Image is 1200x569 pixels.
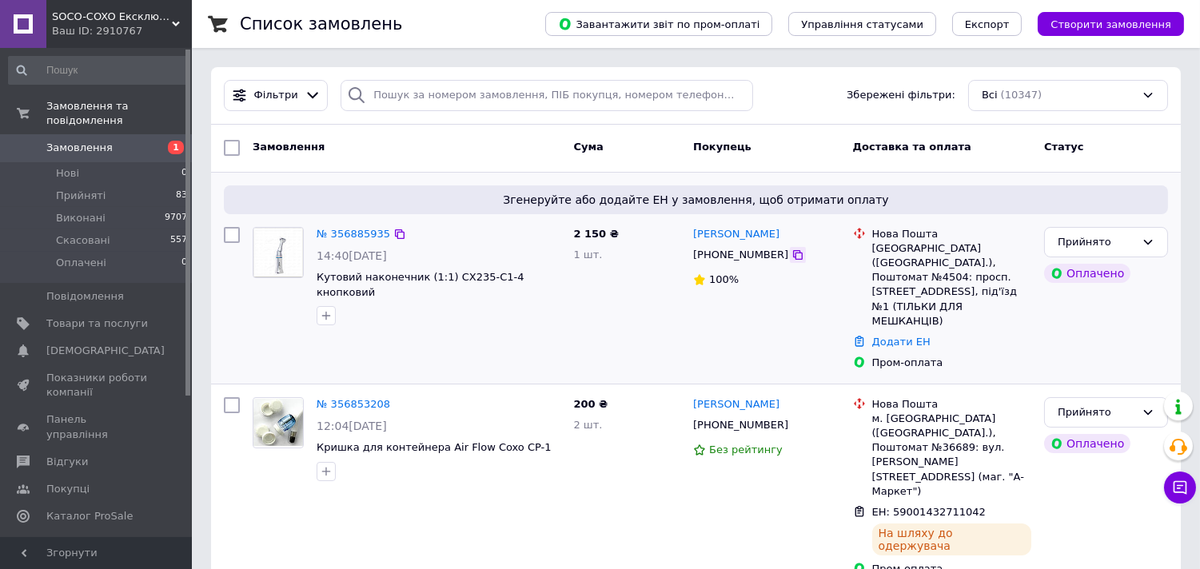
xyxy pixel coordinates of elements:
[56,256,106,270] span: Оплачені
[181,256,187,270] span: 0
[46,455,88,469] span: Відгуки
[545,12,772,36] button: Завантажити звіт по пром-оплаті
[253,397,304,448] a: Фото товару
[317,271,524,298] a: Кутовий наконечник (1:1) CX235-С1-4 кнопковий
[872,336,931,348] a: Додати ЕН
[788,12,936,36] button: Управління статусами
[1044,434,1130,453] div: Оплачено
[317,249,387,262] span: 14:40[DATE]
[56,166,79,181] span: Нові
[46,289,124,304] span: Повідомлення
[853,141,971,153] span: Доставка та оплата
[253,227,304,278] a: Фото товару
[1044,264,1130,283] div: Оплачено
[558,17,759,31] span: Завантажити звіт по пром-оплаті
[709,273,739,285] span: 100%
[46,141,113,155] span: Замовлення
[165,211,187,225] span: 9707
[317,228,390,240] a: № 356885935
[240,14,402,34] h1: Список замовлень
[46,344,165,358] span: [DEMOGRAPHIC_DATA]
[52,24,192,38] div: Ваш ID: 2910767
[56,233,110,248] span: Скасовані
[847,88,955,103] span: Збережені фільтри:
[230,192,1162,208] span: Згенеруйте або додайте ЕН у замовлення, щоб отримати оплату
[176,189,187,203] span: 83
[1044,141,1084,153] span: Статус
[872,241,1031,328] div: [GEOGRAPHIC_DATA] ([GEOGRAPHIC_DATA].), Поштомат №4504: просп. [STREET_ADDRESS], під'їзд №1 (ТІЛЬ...
[693,397,779,412] a: [PERSON_NAME]
[693,141,751,153] span: Покупець
[1164,472,1196,503] button: Чат з покупцем
[46,371,148,400] span: Показники роботи компанії
[952,12,1023,36] button: Експорт
[1001,89,1043,101] span: (10347)
[1050,18,1171,30] span: Створити замовлення
[8,56,189,85] input: Пошук
[56,211,106,225] span: Виконані
[573,398,608,410] span: 200 ₴
[168,141,184,154] span: 1
[693,227,779,242] a: [PERSON_NAME]
[254,88,298,103] span: Фільтри
[46,99,192,128] span: Замовлення та повідомлення
[573,249,602,261] span: 1 шт.
[573,419,602,431] span: 2 шт.
[982,88,998,103] span: Всі
[181,166,187,181] span: 0
[46,316,148,331] span: Товари та послуги
[46,412,148,441] span: Панель управління
[317,441,552,453] a: Кришка для контейнера Air Flow Coxo CP-1
[253,141,325,153] span: Замовлення
[872,397,1031,412] div: Нова Пошта
[317,420,387,432] span: 12:04[DATE]
[872,523,1031,555] div: На шляху до одержувача
[690,245,791,265] div: [PHONE_NUMBER]
[690,415,791,436] div: [PHONE_NUMBER]
[341,80,753,111] input: Пошук за номером замовлення, ПІБ покупця, номером телефону, Email, номером накладної
[573,141,603,153] span: Cума
[317,398,390,410] a: № 356853208
[872,412,1031,499] div: м. [GEOGRAPHIC_DATA] ([GEOGRAPHIC_DATA].), Поштомат №36689: вул. [PERSON_NAME][STREET_ADDRESS] (м...
[872,227,1031,241] div: Нова Пошта
[573,228,618,240] span: 2 150 ₴
[1058,404,1135,421] div: Прийнято
[253,228,303,277] img: Фото товару
[1022,18,1184,30] a: Створити замовлення
[170,233,187,248] span: 557
[872,506,986,518] span: ЕН: 59001432711042
[965,18,1010,30] span: Експорт
[56,189,106,203] span: Прийняті
[253,399,303,447] img: Фото товару
[46,482,90,496] span: Покупці
[1058,234,1135,251] div: Прийнято
[46,509,133,523] span: Каталог ProSale
[872,356,1031,370] div: Пром-оплата
[52,10,172,24] span: SOCO-COXO Ексклюзивний дистриб'ютор COXO та SOCO в Україні. Ігор Ноєнко рекомендує!
[709,444,783,456] span: Без рейтингу
[1038,12,1184,36] button: Створити замовлення
[801,18,923,30] span: Управління статусами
